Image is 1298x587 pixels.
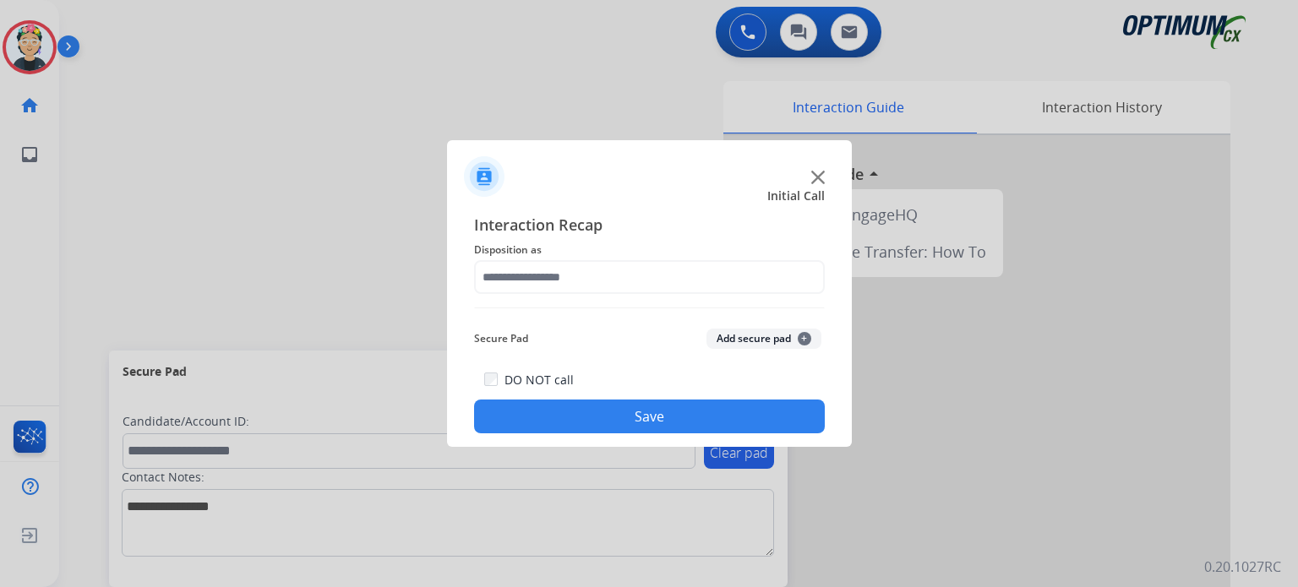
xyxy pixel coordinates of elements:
span: Disposition as [474,240,825,260]
p: 0.20.1027RC [1204,557,1281,577]
label: DO NOT call [504,372,574,389]
button: Add secure pad+ [706,329,821,349]
span: + [798,332,811,345]
span: Interaction Recap [474,213,825,240]
img: contactIcon [464,156,504,197]
button: Save [474,399,825,433]
span: Initial Call [767,188,825,204]
span: Secure Pad [474,329,528,349]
